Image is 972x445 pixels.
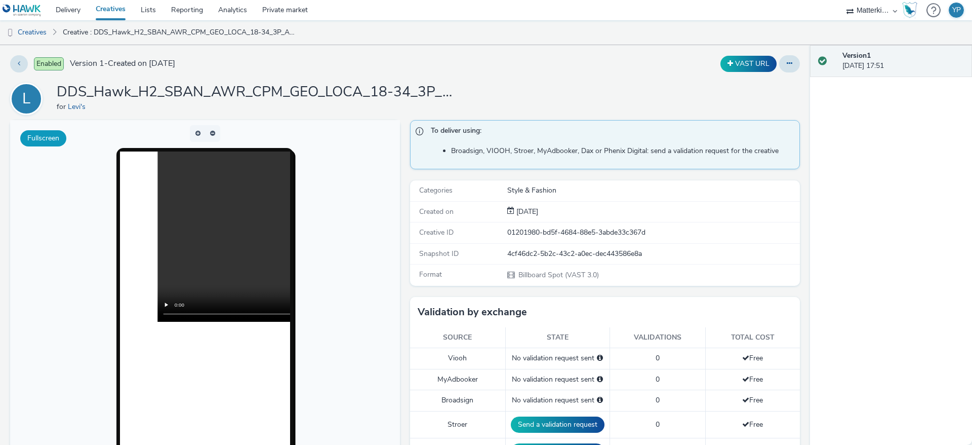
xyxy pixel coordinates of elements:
[410,369,505,390] td: MyAdbooker
[511,375,604,385] div: No validation request sent
[419,228,454,237] span: Creative ID
[656,375,660,384] span: 0
[419,249,459,258] span: Snapshot ID
[34,57,64,70] span: Enabled
[419,186,453,195] span: Categories
[597,395,603,405] div: Please select a deal below and click on Send to send a validation request to Broadsign.
[511,353,604,363] div: No validation request sent
[511,395,604,405] div: No validation request sent
[507,186,799,196] div: Style & Fashion
[720,56,777,72] button: VAST URL
[3,4,42,17] img: undefined Logo
[507,228,799,238] div: 01201980-bd5f-4684-88e5-3abde33c367d
[656,395,660,405] span: 0
[418,305,527,320] h3: Validation by exchange
[597,353,603,363] div: Please select a deal below and click on Send to send a validation request to Viooh.
[68,102,90,112] a: Levi's
[57,102,68,112] span: for
[431,126,789,139] span: To deliver using:
[514,207,538,216] span: [DATE]
[514,207,538,217] div: Creation 01 October 2025, 17:51
[410,348,505,369] td: Viooh
[410,411,505,438] td: Stroer
[656,353,660,363] span: 0
[507,249,799,259] div: 4cf46dc2-5b2c-43c2-a0ec-dec443586e8a
[610,327,705,348] th: Validations
[511,417,604,433] button: Send a validation request
[10,94,47,103] a: L
[505,327,610,348] th: State
[5,28,15,38] img: dooh
[22,85,30,113] div: L
[742,420,763,429] span: Free
[419,207,454,216] span: Created on
[705,327,800,348] th: Total cost
[20,130,66,146] button: Fullscreen
[742,395,763,405] span: Free
[902,2,921,18] a: Hawk Academy
[597,375,603,385] div: Please select a deal below and click on Send to send a validation request to MyAdbooker.
[902,2,917,18] img: Hawk Academy
[842,51,964,71] div: [DATE] 17:51
[742,375,763,384] span: Free
[419,270,442,279] span: Format
[718,56,779,72] div: Duplicate the creative as a VAST URL
[70,58,175,69] span: Version 1 - Created on [DATE]
[517,270,599,280] span: Billboard Spot (VAST 3.0)
[410,390,505,411] td: Broadsign
[842,51,871,60] strong: Version 1
[410,327,505,348] th: Source
[451,146,794,156] li: Broadsign, VIOOH, Stroer, MyAdbooker, Dax or Phenix Digital: send a validation request for the cr...
[952,3,961,18] div: YP
[656,420,660,429] span: 0
[742,353,763,363] span: Free
[58,20,301,45] a: Creative : DDS_Hawk_H2_SBAN_AWR_CPM_GEO_LOCA_18-34_3P_ALL_A18-34_PMP_Hawk_CPM_SSD_1x1_NA_NA_Hawk_...
[57,83,462,102] h1: DDS_Hawk_H2_SBAN_AWR_CPM_GEO_LOCA_18-34_3P_ALL_A18-34_PMP_Hawk_CPM_SSD_1x1_NA_NA_Hawk_PrOOH:D4296...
